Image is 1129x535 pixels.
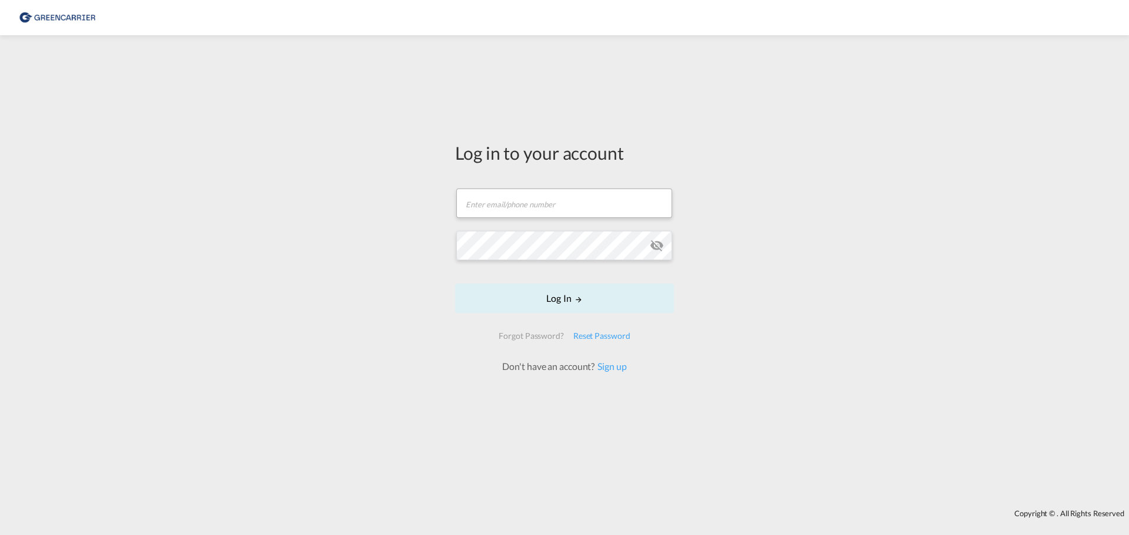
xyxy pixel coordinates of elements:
[18,5,97,31] img: 8cf206808afe11efa76fcd1e3d746489.png
[455,284,674,313] button: LOGIN
[455,140,674,165] div: Log in to your account
[650,238,664,253] md-icon: icon-eye-off
[494,325,568,346] div: Forgot Password?
[594,361,626,372] a: Sign up
[569,325,635,346] div: Reset Password
[456,189,672,218] input: Enter email/phone number
[489,360,639,373] div: Don't have an account?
